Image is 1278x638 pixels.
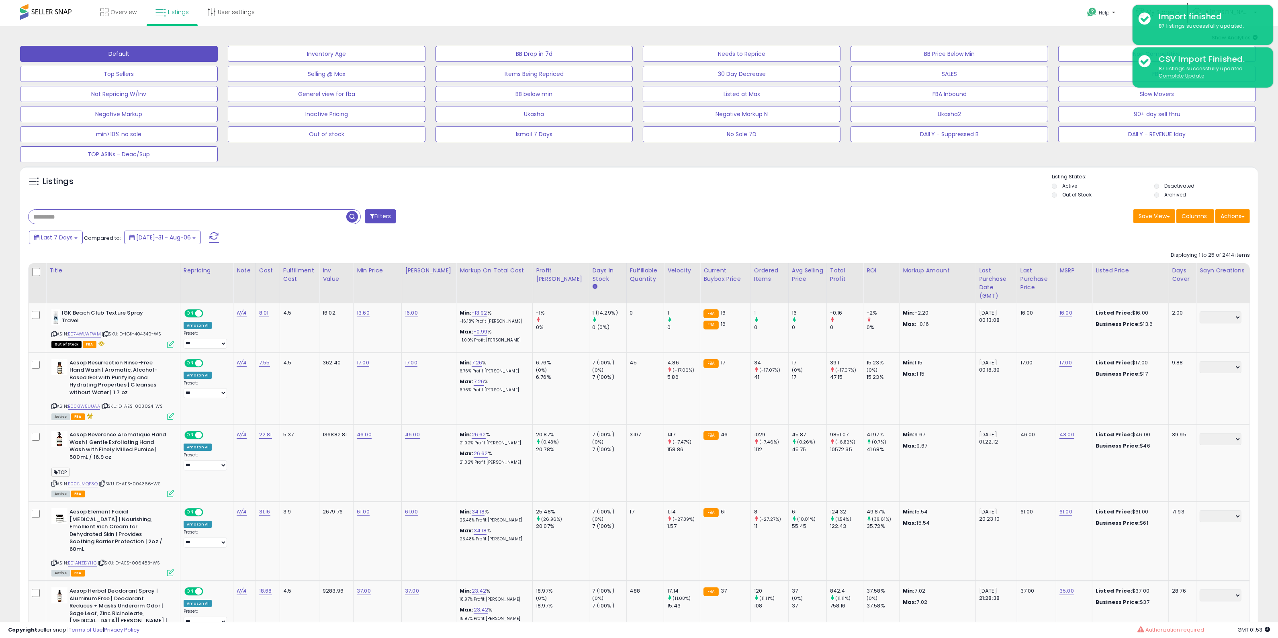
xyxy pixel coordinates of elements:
[51,587,67,603] img: 310a33ZeKbL._SL40_.jpg
[1153,11,1267,22] div: Import finished
[593,367,604,373] small: (0%)
[1062,182,1077,189] label: Active
[1172,359,1190,366] div: 9.88
[754,359,788,366] div: 34
[1096,321,1162,328] div: $13.6
[703,266,747,283] div: Current Buybox Price
[903,321,969,328] p: -0.16
[51,468,70,477] span: TOP
[1096,370,1140,378] b: Business Price:
[667,446,700,453] div: 158.86
[903,442,969,450] p: 9.67
[357,359,369,367] a: 17.00
[104,626,139,634] a: Privacy Policy
[1096,431,1132,438] b: Listed Price:
[283,431,313,438] div: 5.37
[357,508,370,516] a: 61.00
[283,309,313,317] div: 4.5
[593,431,626,438] div: 7 (100%)
[237,508,246,516] a: N/A
[979,266,1014,300] div: Last Purchase Date (GMT)
[851,126,1048,142] button: DAILY - Suppressed B
[1096,370,1162,378] div: $17
[979,309,1011,324] div: [DATE] 00:13:08
[460,309,472,317] b: Min:
[110,8,137,16] span: Overview
[1059,431,1074,439] a: 43.00
[20,126,218,142] button: min>10% no sale
[1020,431,1050,438] div: 46.00
[872,439,886,445] small: (0.7%)
[643,46,840,62] button: Needs to Reprice
[365,209,396,223] button: Filters
[237,587,246,595] a: N/A
[460,460,526,465] p: 21.02% Profit [PERSON_NAME]
[1171,252,1250,259] div: Displaying 1 to 25 of 2414 items
[867,374,899,381] div: 15.23%
[69,626,103,634] a: Terms of Use
[903,370,917,378] strong: Max:
[185,360,195,366] span: ON
[667,374,700,381] div: 5.86
[1096,359,1132,366] b: Listed Price:
[136,233,191,241] span: [DATE]-31 - Aug-06
[474,606,489,614] a: 23.42
[792,359,826,366] div: 17
[184,452,227,470] div: Preset:
[228,46,425,62] button: Inventory Age
[1133,209,1175,223] button: Save View
[460,319,526,324] p: -16.18% Profit [PERSON_NAME]
[184,331,227,349] div: Preset:
[1096,359,1162,366] div: $17.00
[903,508,915,515] strong: Min:
[51,309,60,325] img: 31W0TAAZqAL._SL40_.jpg
[460,328,526,343] div: %
[1058,86,1256,102] button: Slow Movers
[460,450,526,465] div: %
[673,439,691,445] small: (-7.47%)
[903,359,969,366] p: 1.15
[1096,442,1162,450] div: $46
[1164,191,1186,198] label: Archived
[667,324,700,331] div: 0
[124,231,201,244] button: [DATE]-31 - Aug-06
[851,86,1048,102] button: FBA Inbound
[536,266,585,283] div: Profit [PERSON_NAME]
[903,431,915,438] strong: Min:
[830,309,863,317] div: -0.16
[792,266,823,283] div: Avg Selling Price
[867,359,899,366] div: 15.23%
[759,367,780,373] small: (-17.07%)
[71,491,85,497] span: FBA
[96,341,105,346] i: hazardous material
[1058,66,1256,82] button: FBA
[1099,9,1110,16] span: Help
[185,310,195,317] span: ON
[593,359,626,366] div: 7 (100%)
[536,309,589,317] div: -1%
[283,359,313,366] div: 4.5
[436,66,633,82] button: Items Being Repriced
[460,440,526,446] p: 21.02% Profit [PERSON_NAME]
[460,508,472,515] b: Min:
[99,481,161,487] span: | SKU: D-AES-004366-WS
[202,432,215,439] span: OFF
[673,367,694,373] small: (-17.06%)
[721,309,726,317] span: 16
[70,431,167,463] b: Aesop Reverence Aromatique Hand Wash | Gentle Exfoliating Hand Wash with Finely Milled Pumice | 5...
[1062,191,1092,198] label: Out of Stock
[630,508,658,515] div: 17
[102,331,162,337] span: | SKU: D-IGK-404349-WS
[184,372,212,379] div: Amazon AI
[436,46,633,62] button: BB Drop in 7d
[1059,359,1072,367] a: 17.00
[460,450,474,457] b: Max:
[1176,209,1214,223] button: Columns
[202,310,215,317] span: OFF
[1059,309,1072,317] a: 16.00
[357,309,370,317] a: 13.60
[474,378,485,386] a: 7.26
[51,508,67,524] img: 31M9CEw9WQL._SL40_.jpg
[903,309,915,317] strong: Min:
[903,309,969,317] p: -2.20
